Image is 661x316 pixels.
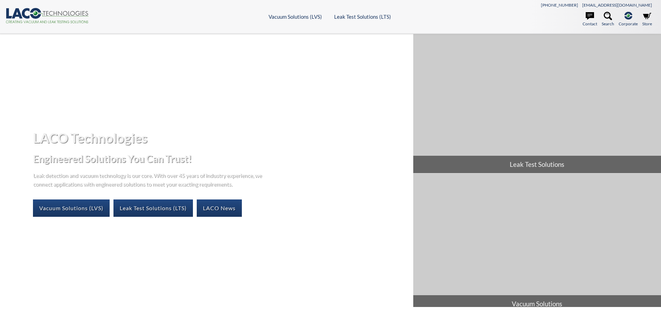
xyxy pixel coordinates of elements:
[334,14,391,20] a: Leak Test Solutions (LTS)
[33,129,407,146] h1: LACO Technologies
[619,20,638,27] span: Corporate
[582,2,652,8] a: [EMAIL_ADDRESS][DOMAIN_NAME]
[413,295,661,313] span: Vacuum Solutions
[113,199,193,217] a: Leak Test Solutions (LTS)
[413,156,661,173] span: Leak Test Solutions
[33,171,265,188] p: Leak detection and vacuum technology is our core. With over 45 years of industry experience, we c...
[541,2,578,8] a: [PHONE_NUMBER]
[269,14,322,20] a: Vacuum Solutions (LVS)
[33,199,110,217] a: Vacuum Solutions (LVS)
[413,34,661,173] a: Leak Test Solutions
[197,199,242,217] a: LACO News
[642,12,652,27] a: Store
[583,12,597,27] a: Contact
[602,12,614,27] a: Search
[33,152,407,165] h2: Engineered Solutions You Can Trust!
[413,173,661,313] a: Vacuum Solutions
